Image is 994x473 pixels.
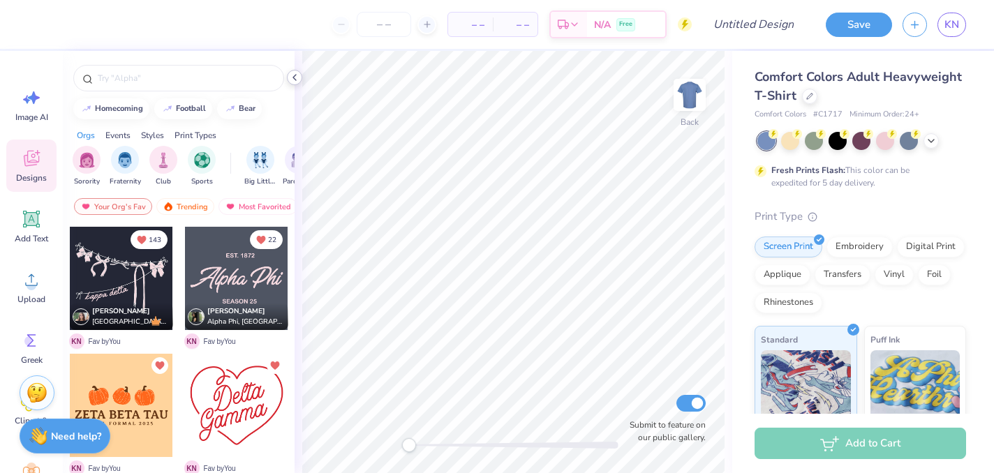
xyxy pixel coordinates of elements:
[702,10,805,38] input: Untitled Design
[74,177,100,187] span: Sorority
[291,152,307,168] img: Parent's Weekend Image
[402,438,416,452] div: Accessibility label
[283,146,315,187] button: filter button
[755,209,966,225] div: Print Type
[283,146,315,187] div: filter for Parent's Weekend
[156,198,214,215] div: Trending
[813,109,843,121] span: # C1717
[156,177,171,187] span: Club
[283,177,315,187] span: Parent's Weekend
[80,202,91,211] img: most_fav.gif
[92,317,168,327] span: [GEOGRAPHIC_DATA], [GEOGRAPHIC_DATA][US_STATE]
[870,350,960,420] img: Puff Ink
[225,202,236,211] img: most_fav.gif
[268,236,276,243] span: 22
[194,152,210,168] img: Sports Image
[81,105,92,113] img: trend_line.gif
[357,12,411,37] input: – –
[89,336,121,347] span: Fav by You
[761,332,798,347] span: Standard
[15,233,48,244] span: Add Text
[110,146,141,187] button: filter button
[771,165,845,176] strong: Fresh Prints Flash:
[755,109,806,121] span: Comfort Colors
[217,98,262,119] button: bear
[105,129,131,142] div: Events
[131,230,168,249] button: Unlike
[815,264,870,285] div: Transfers
[188,146,216,187] button: filter button
[73,146,101,187] button: filter button
[74,198,152,215] div: Your Org's Fav
[761,350,851,420] img: Standard
[149,146,177,187] button: filter button
[826,13,892,37] button: Save
[92,306,150,316] span: [PERSON_NAME]
[218,198,297,215] div: Most Favorited
[897,236,965,257] div: Digital Print
[755,264,810,285] div: Applique
[501,17,529,32] span: – –
[937,13,966,37] a: KN
[191,177,213,187] span: Sports
[73,146,101,187] div: filter for Sorority
[244,177,276,187] span: Big Little Reveal
[619,20,632,29] span: Free
[69,333,84,349] span: K N
[244,146,276,187] button: filter button
[17,294,45,305] span: Upload
[141,129,164,142] div: Styles
[204,336,236,347] span: Fav by You
[15,112,48,123] span: Image AI
[594,17,611,32] span: N/A
[870,332,900,347] span: Puff Ink
[117,152,133,168] img: Fraternity Image
[826,236,893,257] div: Embroidery
[154,98,212,119] button: football
[149,146,177,187] div: filter for Club
[175,129,216,142] div: Print Types
[73,98,149,119] button: homecoming
[110,146,141,187] div: filter for Fraternity
[21,354,43,366] span: Greek
[79,152,95,168] img: Sorority Image
[875,264,914,285] div: Vinyl
[681,116,699,128] div: Back
[207,306,265,316] span: [PERSON_NAME]
[244,146,276,187] div: filter for Big Little Reveal
[771,164,943,189] div: This color can be expedited for 5 day delivery.
[163,202,174,211] img: trending.gif
[151,357,168,374] button: Unlike
[188,146,216,187] div: filter for Sports
[457,17,484,32] span: – –
[850,109,919,121] span: Minimum Order: 24 +
[267,357,283,374] button: Unlike
[253,152,268,168] img: Big Little Reveal Image
[51,430,101,443] strong: Need help?
[622,419,706,444] label: Submit to feature on our public gallery.
[184,333,200,349] span: K N
[95,105,143,112] div: homecoming
[676,81,704,109] img: Back
[755,236,822,257] div: Screen Print
[755,68,962,104] span: Comfort Colors Adult Heavyweight T-Shirt
[239,105,255,112] div: bear
[162,105,173,113] img: trend_line.gif
[207,317,283,327] span: Alpha Phi, [GEOGRAPHIC_DATA][US_STATE]
[918,264,951,285] div: Foil
[250,230,283,249] button: Unlike
[176,105,206,112] div: football
[8,415,54,437] span: Clipart & logos
[156,152,171,168] img: Club Image
[96,71,275,85] input: Try "Alpha"
[110,177,141,187] span: Fraternity
[944,17,959,33] span: KN
[77,129,95,142] div: Orgs
[149,236,161,243] span: 143
[16,172,47,183] span: Designs
[755,292,822,313] div: Rhinestones
[225,105,236,113] img: trend_line.gif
